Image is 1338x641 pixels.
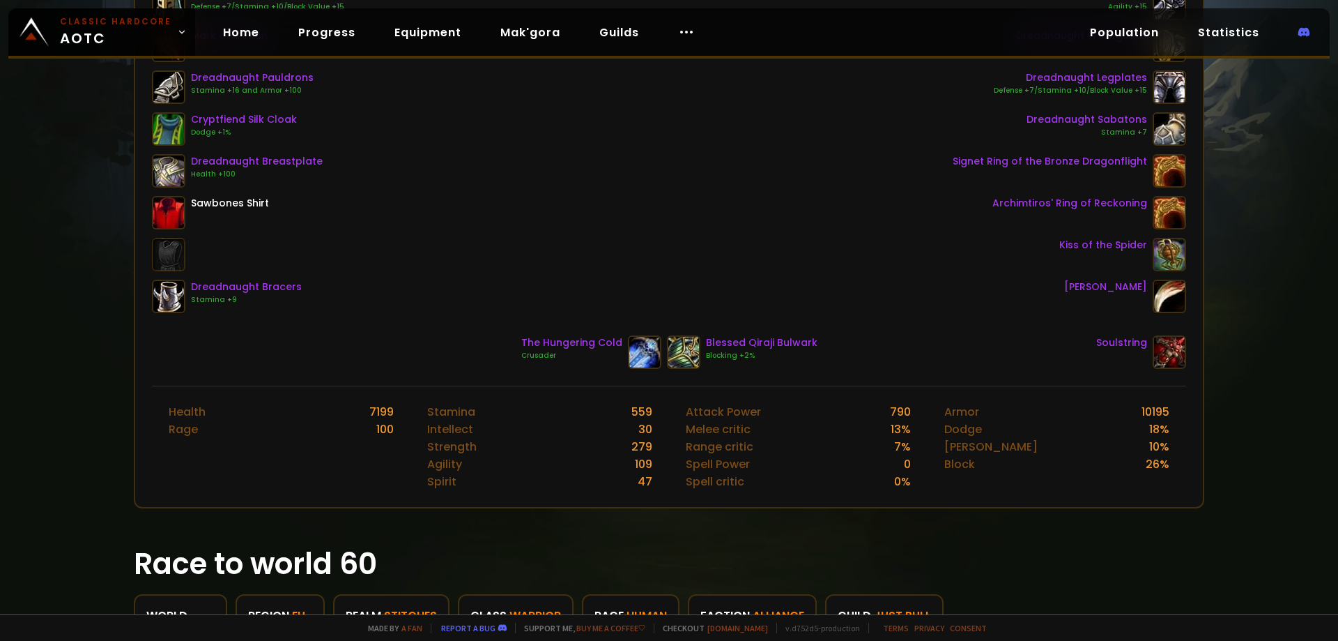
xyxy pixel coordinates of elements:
[427,438,477,455] div: Strength
[360,623,422,633] span: Made by
[594,607,667,624] div: race
[441,623,495,633] a: Report a bug
[706,335,817,350] div: Blessed Qiraji Bulwark
[191,112,297,127] div: Cryptfiend Silk Cloak
[1153,154,1186,188] img: item-21199
[950,623,987,633] a: Consent
[1096,335,1147,350] div: Soulstring
[191,1,344,13] div: Defense +7/Stamina +10/Block Value +15
[706,350,817,361] div: Blocking +2%
[686,473,744,490] div: Spell critic
[60,15,171,28] small: Classic Hardcore
[944,438,1038,455] div: [PERSON_NAME]
[383,18,472,47] a: Equipment
[191,169,323,180] div: Health +100
[191,154,323,169] div: Dreadnaught Breastplate
[134,542,1204,586] h1: Race to world 60
[1026,127,1147,138] div: Stamina +7
[427,455,462,473] div: Agility
[1079,18,1170,47] a: Population
[1153,335,1186,369] img: item-22811
[1146,455,1169,473] div: 26 %
[992,196,1147,211] div: Archimtiros' Ring of Reckoning
[152,196,185,229] img: item-14617
[191,294,302,306] div: Stamina +9
[152,112,185,146] img: item-22938
[515,623,645,633] span: Support me,
[1153,70,1186,104] img: item-22417
[427,421,473,438] div: Intellect
[146,607,215,624] div: World
[152,154,185,188] img: item-22416
[1153,238,1186,271] img: item-22954
[874,607,931,624] span: Just Pull
[169,403,206,421] div: Health
[60,15,171,49] span: AOTC
[914,623,944,633] a: Privacy
[894,473,911,490] div: 0 %
[944,455,975,473] div: Block
[686,455,750,473] div: Spell Power
[953,154,1147,169] div: Signet Ring of the Bronze Dragonflight
[1149,421,1169,438] div: 18 %
[654,623,768,633] span: Checkout
[169,421,198,438] div: Rage
[8,8,195,56] a: Classic HardcoreAOTC
[994,85,1147,96] div: Defense +7/Stamina +10/Block Value +15
[191,280,302,294] div: Dreadnaught Bracers
[248,607,312,624] div: region
[427,403,475,421] div: Stamina
[883,623,909,633] a: Terms
[1187,18,1270,47] a: Statistics
[838,607,931,624] div: guild
[631,438,652,455] div: 279
[667,335,700,369] img: item-21269
[1141,403,1169,421] div: 10195
[1153,196,1186,229] img: item-19376
[427,473,456,490] div: Spirit
[994,70,1147,85] div: Dreadnaught Legplates
[152,280,185,313] img: item-22423
[1153,112,1186,146] img: item-22420
[1064,280,1147,294] div: [PERSON_NAME]
[1059,238,1147,252] div: Kiss of the Spider
[401,623,422,633] a: a fan
[191,70,314,85] div: Dreadnaught Pauldrons
[489,18,571,47] a: Mak'gora
[470,607,561,624] div: class
[904,455,911,473] div: 0
[944,421,982,438] div: Dodge
[944,403,979,421] div: Armor
[588,18,650,47] a: Guilds
[686,438,753,455] div: Range critic
[776,623,860,633] span: v. d752d5 - production
[894,438,911,455] div: 7 %
[635,455,652,473] div: 109
[1026,112,1147,127] div: Dreadnaught Sabatons
[521,335,622,350] div: The Hungering Cold
[191,127,297,138] div: Dodge +1%
[890,403,911,421] div: 790
[384,607,437,624] span: Stitches
[686,403,761,421] div: Attack Power
[626,607,667,624] span: Human
[191,85,314,96] div: Stamina +16 and Armor +100
[891,421,911,438] div: 13 %
[191,196,269,211] div: Sawbones Shirt
[292,607,305,624] span: EU
[521,350,622,361] div: Crusader
[631,403,652,421] div: 559
[700,607,804,624] div: faction
[287,18,367,47] a: Progress
[509,607,561,624] span: Warrior
[628,335,661,369] img: item-23577
[1149,438,1169,455] div: 10 %
[152,70,185,104] img: item-22419
[753,607,804,624] span: Alliance
[1153,280,1186,313] img: item-19406
[212,18,270,47] a: Home
[576,623,645,633] a: Buy me a coffee
[638,421,652,438] div: 30
[686,421,751,438] div: Melee critic
[1025,1,1147,13] div: Agility +15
